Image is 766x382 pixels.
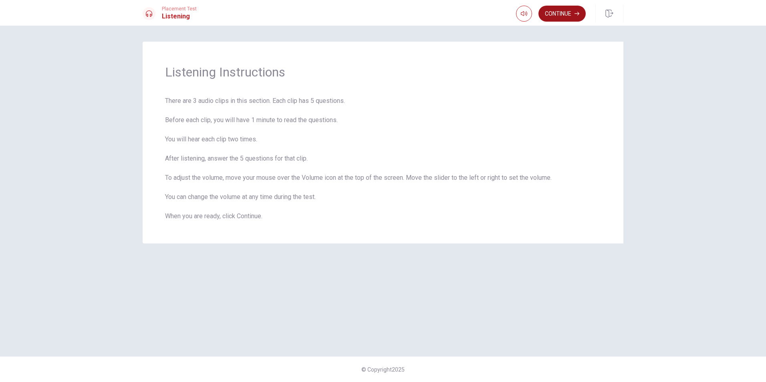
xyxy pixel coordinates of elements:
[361,366,405,373] span: © Copyright 2025
[538,6,586,22] button: Continue
[165,64,601,80] span: Listening Instructions
[165,96,601,221] span: There are 3 audio clips in this section. Each clip has 5 questions. Before each clip, you will ha...
[162,12,197,21] h1: Listening
[162,6,197,12] span: Placement Test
